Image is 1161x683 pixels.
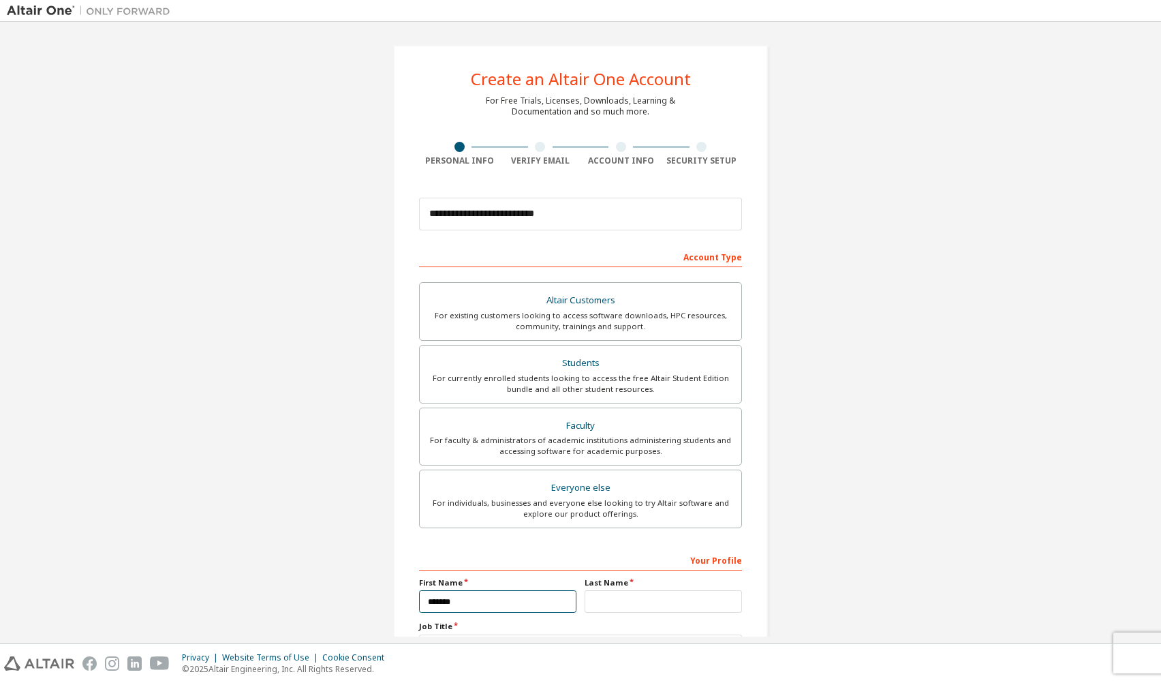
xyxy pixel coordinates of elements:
[428,354,733,373] div: Students
[471,71,691,87] div: Create an Altair One Account
[419,621,742,632] label: Job Title
[486,95,675,117] div: For Free Trials, Licenses, Downloads, Learning & Documentation and so much more.
[4,656,74,671] img: altair_logo.svg
[182,652,222,663] div: Privacy
[428,479,733,498] div: Everyone else
[500,155,581,166] div: Verify Email
[322,652,392,663] div: Cookie Consent
[222,652,322,663] div: Website Terms of Use
[7,4,177,18] img: Altair One
[150,656,170,671] img: youtube.svg
[82,656,97,671] img: facebook.svg
[419,245,742,267] div: Account Type
[428,498,733,519] div: For individuals, businesses and everyone else looking to try Altair software and explore our prod...
[419,549,742,571] div: Your Profile
[662,155,743,166] div: Security Setup
[580,155,662,166] div: Account Info
[428,416,733,436] div: Faculty
[182,663,392,675] p: © 2025 Altair Engineering, Inc. All Rights Reserved.
[419,577,576,588] label: First Name
[127,656,142,671] img: linkedin.svg
[428,310,733,332] div: For existing customers looking to access software downloads, HPC resources, community, trainings ...
[419,155,500,166] div: Personal Info
[428,291,733,310] div: Altair Customers
[428,435,733,457] div: For faculty & administrators of academic institutions administering students and accessing softwa...
[428,373,733,395] div: For currently enrolled students looking to access the free Altair Student Edition bundle and all ...
[105,656,119,671] img: instagram.svg
[585,577,742,588] label: Last Name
